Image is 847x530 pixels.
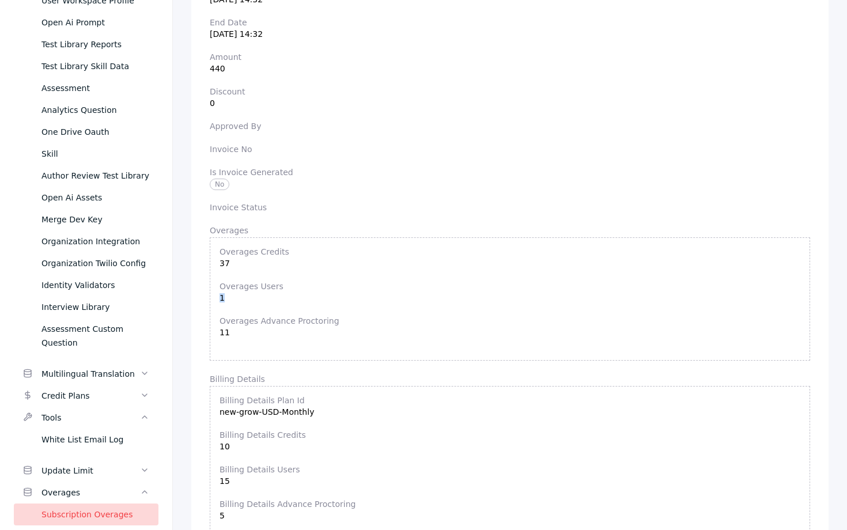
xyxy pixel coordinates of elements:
a: Skill [14,143,158,165]
div: Open Ai Prompt [41,16,149,29]
div: Update Limit [41,464,140,478]
label: Overages Users [220,282,800,291]
div: Assessment [41,81,149,95]
a: Open Ai Prompt [14,12,158,33]
div: Analytics Question [41,103,149,117]
label: Is Invoice Generated [210,168,810,177]
div: Organization Twilio Config [41,256,149,270]
section: 0 [210,87,810,108]
div: Multilingual Translation [41,367,140,381]
label: Billing Details Advance Proctoring [220,499,800,509]
div: Tools [41,411,140,425]
div: White List Email Log [41,433,149,446]
a: Subscription Overages [14,503,158,525]
a: One Drive Oauth [14,121,158,143]
section: [DATE] 14:32 [210,18,810,39]
a: White List Email Log [14,429,158,450]
div: Test Library Skill Data [41,59,149,73]
a: Test Library Reports [14,33,158,55]
section: 5 [220,499,800,520]
div: Identity Validators [41,278,149,292]
section: 15 [220,465,800,486]
label: Billing Details Users [220,465,800,474]
div: Author Review Test Library [41,169,149,183]
section: 37 [220,247,800,268]
section: 1 [220,282,800,302]
label: Billing Details Plan Id [220,396,800,405]
div: Test Library Reports [41,37,149,51]
label: Billing Details Credits [220,430,800,440]
div: Merge Dev Key [41,213,149,226]
a: Organization Integration [14,230,158,252]
div: Interview Library [41,300,149,314]
label: Billing Details [210,374,810,384]
div: Organization Integration [41,234,149,248]
section: 440 [210,52,810,73]
a: Identity Validators [14,274,158,296]
a: Assessment Custom Question [14,318,158,354]
label: End Date [210,18,810,27]
a: Analytics Question [14,99,158,121]
div: Open Ai Assets [41,191,149,205]
a: Organization Twilio Config [14,252,158,274]
a: Open Ai Assets [14,187,158,209]
a: Merge Dev Key [14,209,158,230]
div: Assessment Custom Question [41,322,149,350]
a: Assessment [14,77,158,99]
span: No [210,179,229,190]
label: Discount [210,87,810,96]
label: Invoice No [210,145,810,154]
label: Approved By [210,122,810,131]
div: Credit Plans [41,389,140,403]
div: Overages [41,486,140,499]
div: Subscription Overages [41,508,149,521]
div: Skill [41,147,149,161]
label: Overages [210,226,810,235]
section: 10 [220,430,800,451]
div: One Drive Oauth [41,125,149,139]
section: 11 [220,316,800,337]
a: Test Library Skill Data [14,55,158,77]
label: Amount [210,52,810,62]
label: Overages Advance Proctoring [220,316,800,325]
a: Interview Library [14,296,158,318]
section: new-grow-USD-Monthly [220,396,800,417]
label: Invoice Status [210,203,810,212]
label: Overages Credits [220,247,800,256]
a: Author Review Test Library [14,165,158,187]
